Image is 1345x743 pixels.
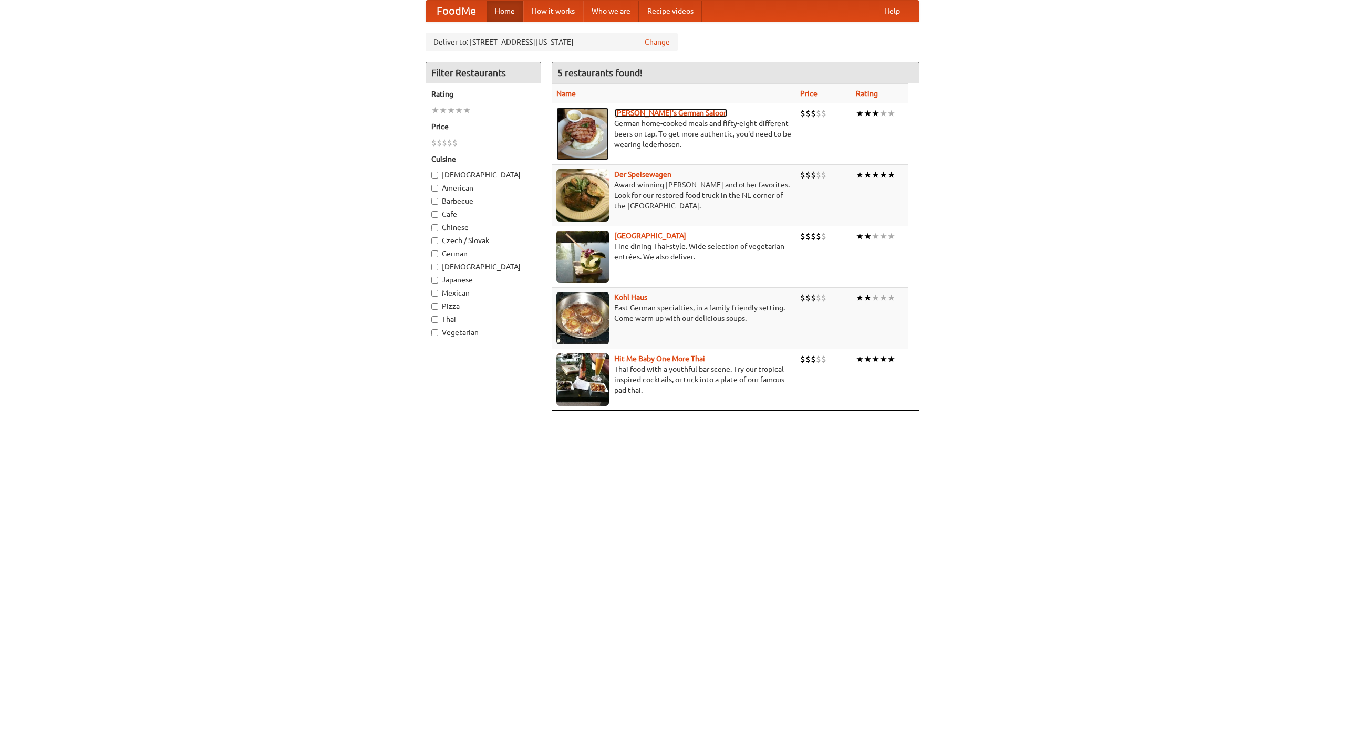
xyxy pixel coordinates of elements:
a: Change [645,37,670,47]
li: ★ [864,353,872,365]
a: Hit Me Baby One More Thai [614,354,705,363]
li: $ [800,231,805,242]
li: ★ [864,292,872,304]
li: ★ [887,108,895,119]
li: $ [800,292,805,304]
li: ★ [856,353,864,365]
label: Vegetarian [431,327,535,338]
li: ★ [864,231,872,242]
input: [DEMOGRAPHIC_DATA] [431,264,438,270]
img: esthers.jpg [556,108,609,160]
li: $ [811,353,816,365]
li: ★ [463,104,471,116]
li: ★ [856,292,864,304]
label: Cafe [431,209,535,219]
li: ★ [872,108,880,119]
li: ★ [880,108,887,119]
a: Der Speisewagen [614,170,671,179]
label: German [431,248,535,259]
a: [PERSON_NAME]'s German Saloon [614,109,728,117]
label: [DEMOGRAPHIC_DATA] [431,261,535,272]
label: Mexican [431,288,535,298]
input: Mexican [431,290,438,297]
li: ★ [856,169,864,181]
li: ★ [872,169,880,181]
input: American [431,185,438,192]
label: Barbecue [431,196,535,206]
p: Thai food with a youthful bar scene. Try our tropical inspired cocktails, or tuck into a plate of... [556,364,792,395]
a: Name [556,89,576,98]
li: ★ [455,104,463,116]
a: Kohl Haus [614,293,647,301]
li: ★ [887,231,895,242]
li: ★ [864,169,872,181]
li: ★ [856,231,864,242]
li: $ [805,292,811,304]
input: Pizza [431,303,438,310]
li: $ [816,353,821,365]
input: Chinese [431,224,438,231]
li: ★ [880,231,887,242]
h5: Cuisine [431,154,535,164]
li: $ [816,108,821,119]
li: $ [437,137,442,149]
li: $ [452,137,458,149]
a: FoodMe [426,1,487,22]
img: kohlhaus.jpg [556,292,609,344]
li: $ [816,169,821,181]
li: ★ [880,169,887,181]
li: $ [800,353,805,365]
li: $ [821,108,826,119]
input: German [431,250,438,257]
p: East German specialties, in a family-friendly setting. Come warm up with our delicious soups. [556,302,792,323]
input: Vegetarian [431,329,438,336]
li: ★ [872,292,880,304]
label: Pizza [431,301,535,311]
li: ★ [447,104,455,116]
a: Home [487,1,523,22]
input: Thai [431,316,438,323]
a: [GEOGRAPHIC_DATA] [614,232,686,240]
img: babythai.jpg [556,353,609,406]
li: ★ [887,292,895,304]
img: satay.jpg [556,231,609,283]
li: ★ [856,108,864,119]
li: $ [816,292,821,304]
li: $ [821,231,826,242]
li: $ [800,169,805,181]
li: ★ [872,353,880,365]
input: Czech / Slovak [431,237,438,244]
li: ★ [887,353,895,365]
li: $ [811,231,816,242]
label: Chinese [431,222,535,233]
li: $ [811,169,816,181]
li: $ [811,108,816,119]
li: $ [805,169,811,181]
input: [DEMOGRAPHIC_DATA] [431,172,438,179]
li: $ [821,292,826,304]
li: ★ [439,104,447,116]
label: [DEMOGRAPHIC_DATA] [431,170,535,180]
li: $ [811,292,816,304]
li: $ [805,108,811,119]
p: German home-cooked meals and fifty-eight different beers on tap. To get more authentic, you'd nee... [556,118,792,150]
li: $ [447,137,452,149]
li: $ [800,108,805,119]
h5: Rating [431,89,535,99]
a: Help [876,1,908,22]
a: How it works [523,1,583,22]
li: ★ [872,231,880,242]
li: $ [442,137,447,149]
p: Award-winning [PERSON_NAME] and other favorites. Look for our restored food truck in the NE corne... [556,180,792,211]
li: ★ [431,104,439,116]
label: Czech / Slovak [431,235,535,246]
li: $ [816,231,821,242]
li: $ [805,353,811,365]
input: Cafe [431,211,438,218]
label: Japanese [431,275,535,285]
img: speisewagen.jpg [556,169,609,222]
